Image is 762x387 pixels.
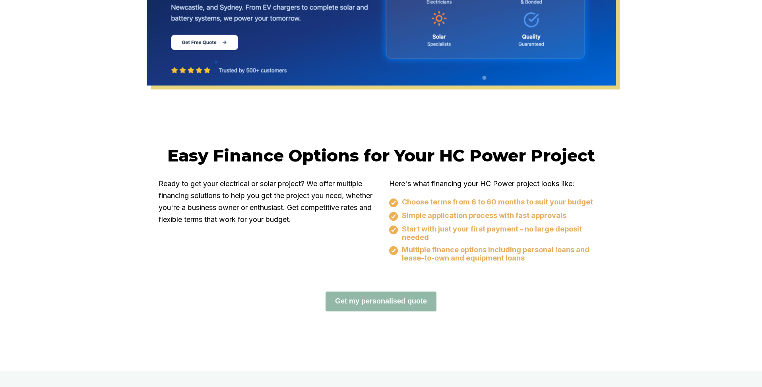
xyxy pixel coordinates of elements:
img: eligibility orange tick [389,198,398,207]
p: Here's what financing your HC Power project looks like: [389,178,604,190]
div: Choose terms from 6 to 60 months to suit your budget [389,198,604,207]
img: eligibility orange tick [389,212,398,221]
p: Ready to get your electrical or solar project? We offer multiple financing solutions to help you ... [159,178,373,226]
div: Simple application process with fast approvals [389,211,604,221]
div: Start with just your first payment - no large deposit needed [389,225,604,241]
button: Get my personalised quote [326,292,436,311]
img: eligibility orange tick [389,226,398,234]
div: Multiple finance options including personal loans and lease-to-own and equipment loans [389,245,604,262]
img: eligibility orange tick [389,246,398,255]
h2: Easy Finance Options for Your HC Power Project [159,145,604,166]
